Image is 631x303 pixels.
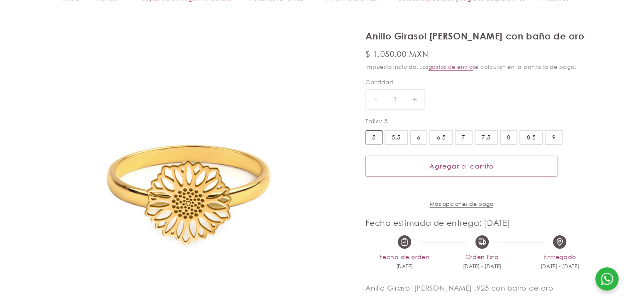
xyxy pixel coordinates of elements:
h1: Anillo Girasol [PERSON_NAME] con baño de oro [365,30,599,42]
span: Entregado [521,252,599,262]
h3: Fecha estimada de entrega: [DATE] [365,218,599,229]
div: 5 [372,133,376,142]
div: 7 [462,133,465,142]
span: [DATE] - [DATE] [541,262,579,271]
div: : 5 [380,116,387,127]
div: 8.5 [526,133,536,142]
span: Fecha de orden [365,252,443,262]
div: Talla [365,116,380,127]
label: Cantidad [365,78,557,86]
div: 6 [417,133,421,142]
span: Anillo Girasol [PERSON_NAME] .925 con baño de oro [365,283,553,292]
span: [DATE] [396,262,413,271]
div: 5.5 [392,133,401,142]
div: 9 [552,133,555,142]
span: Orden lista [443,252,521,262]
div: 6.5 [436,133,446,142]
div: Impuesto incluido. Los se calculan en la pantalla de pago. [365,63,599,71]
span: [DATE] - [DATE] [463,262,501,271]
div: 7.5 [482,133,491,142]
div: 8 [507,133,511,142]
button: Agregar al carrito [365,156,557,176]
span: $ 1,050.00 MXN [365,49,429,60]
a: Más opciones de pago [365,200,557,208]
a: gastos de envío [428,64,473,70]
